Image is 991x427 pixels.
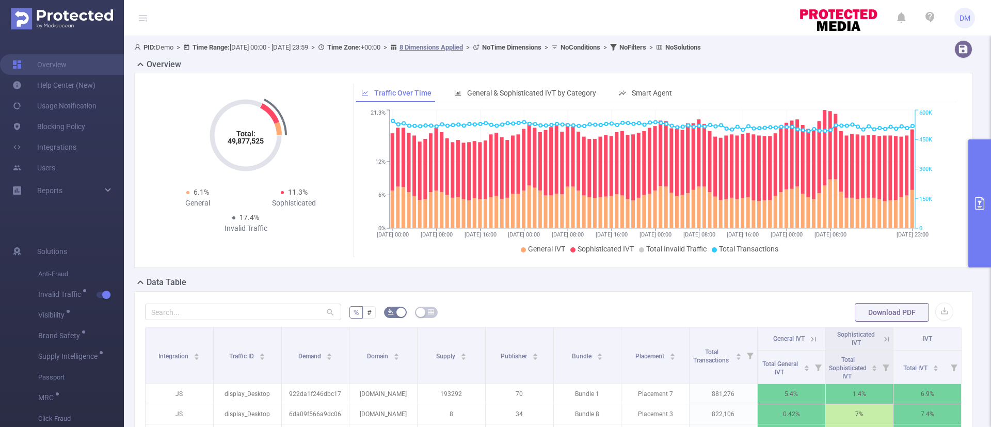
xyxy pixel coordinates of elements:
tspan: Total: [236,130,255,138]
i: icon: caret-up [736,352,741,355]
i: icon: caret-down [872,367,877,370]
tspan: [DATE] 00:00 [508,231,540,238]
i: icon: caret-up [394,352,399,355]
p: Placement 3 [621,404,689,424]
span: Demand [298,353,323,360]
span: Sophisticated IVT [578,245,634,253]
b: No Conditions [561,43,600,51]
span: Traffic ID [229,353,255,360]
a: Help Center (New) [12,75,95,96]
a: Blocking Policy [12,116,85,137]
img: Protected Media [11,8,113,29]
tspan: [DATE] 16:00 [727,231,759,238]
div: Sort [194,352,200,358]
tspan: 49,877,525 [228,137,264,145]
span: % [354,308,359,317]
span: 11.3% [288,188,308,196]
a: Overview [12,54,67,75]
div: Sort [532,352,538,358]
tspan: 6% [378,192,386,199]
i: icon: caret-down [597,356,602,359]
span: Bundle [572,353,593,360]
i: icon: caret-down [532,356,538,359]
i: icon: table [428,309,434,315]
div: Sort [736,352,742,358]
tspan: 12% [375,159,386,165]
span: Total Transactions [693,349,730,364]
span: Brand Safety [38,332,84,339]
i: icon: user [134,44,143,51]
span: > [600,43,610,51]
i: icon: line-chart [361,89,369,97]
span: Total Sophisticated IVT [829,356,867,380]
button: Download PDF [855,303,929,322]
p: 8 [418,404,485,424]
b: No Filters [619,43,646,51]
p: 0.42% [758,404,825,424]
i: icon: caret-up [326,352,332,355]
tspan: [DATE] 08:00 [552,231,584,238]
p: display_Desktop [214,404,281,424]
span: > [463,43,473,51]
input: Search... [145,304,341,320]
p: 6.9% [893,384,961,404]
i: icon: caret-up [532,352,538,355]
span: Sophisticated IVT [837,331,875,346]
p: JS [146,384,213,404]
i: icon: caret-up [597,352,602,355]
span: > [380,43,390,51]
span: DM [960,8,970,28]
p: 70 [486,384,553,404]
p: JS [146,404,213,424]
i: Filter menu [947,351,961,384]
b: No Solutions [665,43,701,51]
h2: Overview [147,58,181,71]
div: Sort [933,363,939,370]
u: 8 Dimensions Applied [399,43,463,51]
p: display_Desktop [214,384,281,404]
div: Sort [326,352,332,358]
span: 6.1% [194,188,209,196]
tspan: 450K [919,136,932,143]
i: icon: caret-up [460,352,466,355]
div: Invalid Traffic [198,223,294,234]
tspan: [DATE] 00:00 [771,231,803,238]
span: Reports [37,186,62,195]
i: icon: caret-down [326,356,332,359]
span: Supply Intelligence [38,353,101,360]
tspan: 600K [919,110,932,117]
span: MRC [38,394,57,401]
span: Total General IVT [762,360,798,376]
i: icon: bar-chart [454,89,461,97]
i: icon: caret-down [394,356,399,359]
b: Time Range: [193,43,230,51]
span: Smart Agent [632,89,672,97]
span: > [308,43,318,51]
a: Reports [37,180,62,201]
i: icon: caret-down [669,356,675,359]
i: Filter menu [743,327,757,384]
tspan: [DATE] 00:00 [377,231,409,238]
span: Supply [436,353,457,360]
span: Passport [38,367,124,388]
p: 822,106 [690,404,757,424]
b: Time Zone: [327,43,361,51]
span: Publisher [501,353,529,360]
span: IVT [923,335,932,342]
a: Users [12,157,55,178]
p: 5.4% [758,384,825,404]
span: Invalid Traffic [38,291,85,298]
b: PID: [143,43,156,51]
tspan: [DATE] 08:00 [683,231,715,238]
i: icon: caret-up [933,363,938,367]
tspan: [DATE] 00:00 [639,231,671,238]
div: Sort [393,352,399,358]
span: Traffic Over Time [374,89,431,97]
span: General IVT [528,245,565,253]
i: icon: caret-down [260,356,265,359]
tspan: [DATE] 08:00 [420,231,452,238]
span: General IVT [773,335,805,342]
tspan: 0% [378,225,386,232]
a: Integrations [12,137,76,157]
p: Bundle 1 [554,384,621,404]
